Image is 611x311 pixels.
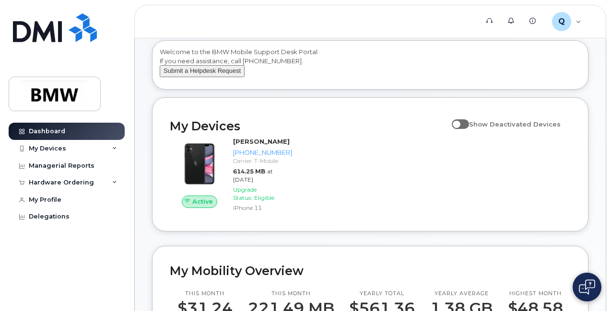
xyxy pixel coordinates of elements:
span: Active [192,197,213,206]
div: iPhone 11 [233,204,292,212]
div: Carrier: T-Mobile [233,157,292,165]
p: This month [177,290,233,298]
span: Upgrade Status: [233,186,257,201]
div: QT31864 [545,12,588,31]
div: Welcome to the BMW Mobile Support Desk Portal If you need assistance, call [PHONE_NUMBER]. [160,47,581,86]
div: [PHONE_NUMBER] [233,148,292,157]
h2: My Mobility Overview [170,264,571,278]
a: Active[PERSON_NAME][PHONE_NUMBER]Carrier: T-Mobile614.25 MBat [DATE]Upgrade Status:EligibleiPhone 11 [170,137,296,214]
span: Q [558,16,565,27]
h2: My Devices [170,119,447,133]
span: 614.25 MB [233,168,265,175]
a: Submit a Helpdesk Request [160,67,245,74]
p: Highest month [508,290,563,298]
img: iPhone_11.jpg [177,142,222,186]
img: Open chat [579,279,595,295]
strong: [PERSON_NAME] [233,138,290,145]
p: Yearly average [430,290,493,298]
p: Yearly total [349,290,415,298]
span: Eligible [254,194,274,201]
span: at [DATE] [233,168,273,183]
button: Submit a Helpdesk Request [160,65,245,77]
input: Show Deactivated Devices [452,115,459,123]
span: Show Deactivated Devices [469,120,561,128]
p: This month [248,290,334,298]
